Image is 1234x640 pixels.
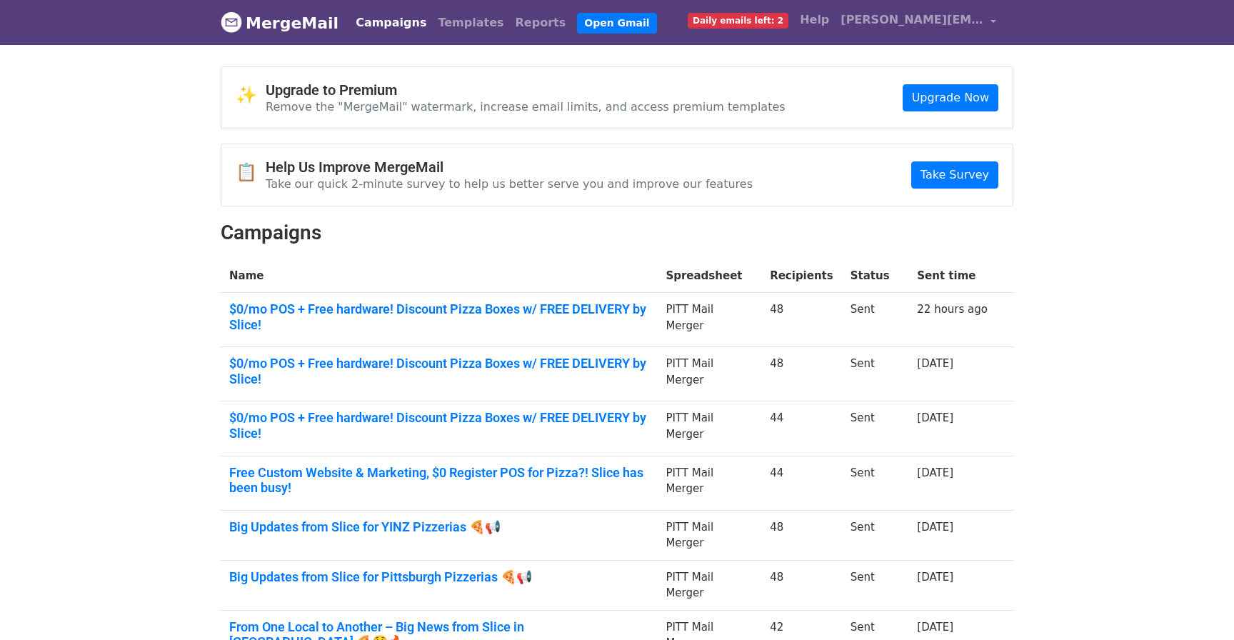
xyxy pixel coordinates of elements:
[682,6,794,34] a: Daily emails left: 2
[842,560,909,610] td: Sent
[842,293,909,347] td: Sent
[917,466,953,479] a: [DATE]
[842,456,909,510] td: Sent
[221,8,338,38] a: MergeMail
[577,13,656,34] a: Open Gmail
[229,519,648,535] a: Big Updates from Slice for YINZ Pizzerias 🍕📢
[236,162,266,183] span: 📋
[917,521,953,534] a: [DATE]
[761,293,842,347] td: 48
[841,11,983,29] span: [PERSON_NAME][EMAIL_ADDRESS][PERSON_NAME][DOMAIN_NAME]
[842,510,909,560] td: Sent
[657,456,761,510] td: PITT Mail Merger
[911,161,998,189] a: Take Survey
[761,259,842,293] th: Recipients
[229,356,648,386] a: $0/mo POS + Free hardware! Discount Pizza Boxes w/ FREE DELIVERY by Slice!
[908,259,996,293] th: Sent time
[842,347,909,401] td: Sent
[657,510,761,560] td: PITT Mail Merger
[229,410,648,441] a: $0/mo POS + Free hardware! Discount Pizza Boxes w/ FREE DELIVERY by Slice!
[221,11,242,33] img: MergeMail logo
[229,465,648,496] a: Free Custom Website & Marketing, $0 Register POS for Pizza?! Slice has been busy!
[761,401,842,456] td: 44
[657,347,761,401] td: PITT Mail Merger
[761,456,842,510] td: 44
[266,176,753,191] p: Take our quick 2-minute survey to help us better serve you and improve our features
[842,259,909,293] th: Status
[266,99,786,114] p: Remove the "MergeMail" watermark, increase email limits, and access premium templates
[657,560,761,610] td: PITT Mail Merger
[221,259,657,293] th: Name
[761,560,842,610] td: 48
[761,347,842,401] td: 48
[794,6,835,34] a: Help
[229,301,648,332] a: $0/mo POS + Free hardware! Discount Pizza Boxes w/ FREE DELIVERY by Slice!
[917,303,988,316] a: 22 hours ago
[229,569,648,585] a: Big Updates from Slice for Pittsburgh Pizzerias 🍕📢
[266,81,786,99] h4: Upgrade to Premium
[761,510,842,560] td: 48
[657,293,761,347] td: PITT Mail Merger
[266,159,753,176] h4: Help Us Improve MergeMail
[657,401,761,456] td: PITT Mail Merger
[688,13,788,29] span: Daily emails left: 2
[842,401,909,456] td: Sent
[221,221,1013,245] h2: Campaigns
[917,357,953,370] a: [DATE]
[917,411,953,424] a: [DATE]
[236,85,266,106] span: ✨
[917,621,953,634] a: [DATE]
[432,9,509,37] a: Templates
[350,9,432,37] a: Campaigns
[835,6,1002,39] a: [PERSON_NAME][EMAIL_ADDRESS][PERSON_NAME][DOMAIN_NAME]
[917,571,953,584] a: [DATE]
[657,259,761,293] th: Spreadsheet
[510,9,572,37] a: Reports
[903,84,998,111] a: Upgrade Now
